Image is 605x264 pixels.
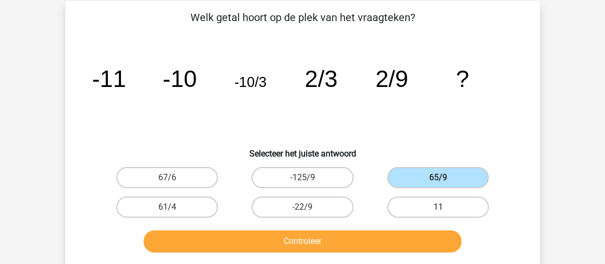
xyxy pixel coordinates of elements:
label: 67/6 [116,167,218,188]
tspan: ? [456,65,469,92]
tspan: -10 [163,65,197,92]
label: 11 [387,197,489,218]
p: Welk getal hoort op de plek van het vraagteken? [82,9,523,25]
tspan: -11 [92,65,126,92]
tspan: -10/3 [234,74,266,90]
tspan: 2/9 [375,65,408,92]
h6: Selecteer het juiste antwoord [82,140,523,159]
button: Controleer [144,230,462,252]
label: 65/9 [387,167,489,188]
label: -125/9 [251,167,353,188]
label: -22/9 [251,197,353,218]
label: 61/4 [116,197,218,218]
tspan: 2/3 [305,65,337,92]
